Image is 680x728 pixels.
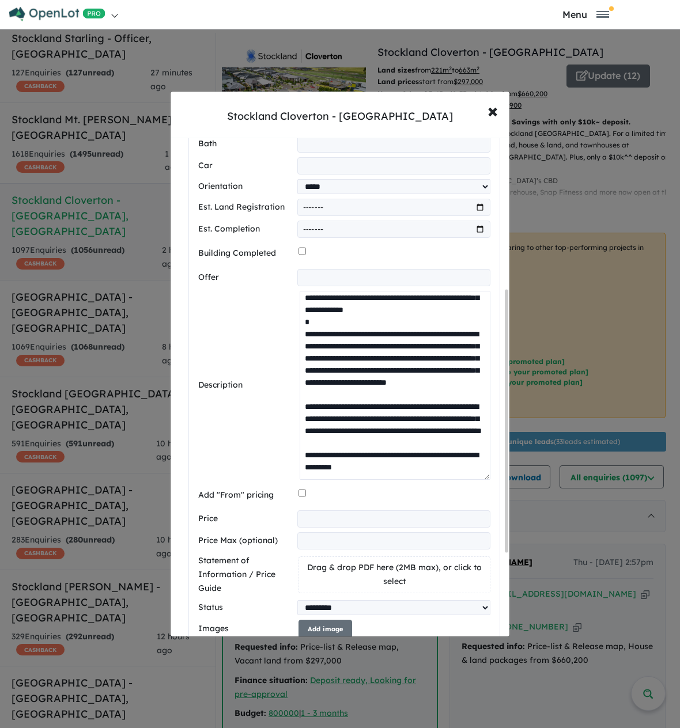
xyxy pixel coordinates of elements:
[198,554,294,595] label: Statement of Information / Price Guide
[198,222,293,236] label: Est. Completion
[198,271,293,285] label: Offer
[198,601,293,615] label: Status
[198,512,293,526] label: Price
[198,200,293,214] label: Est. Land Registration
[198,180,293,194] label: Orientation
[198,488,294,502] label: Add "From" pricing
[198,378,295,392] label: Description
[198,159,293,173] label: Car
[299,620,352,639] button: Add image
[9,7,105,21] img: Openlot PRO Logo White
[488,98,498,123] span: ×
[198,247,294,260] label: Building Completed
[503,9,669,20] button: Toggle navigation
[198,622,294,636] label: Images
[198,534,293,548] label: Price Max (optional)
[227,109,453,124] div: Stockland Cloverton - [GEOGRAPHIC_DATA]
[198,137,293,151] label: Bath
[307,562,482,586] span: Drag & drop PDF here (2MB max), or click to select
